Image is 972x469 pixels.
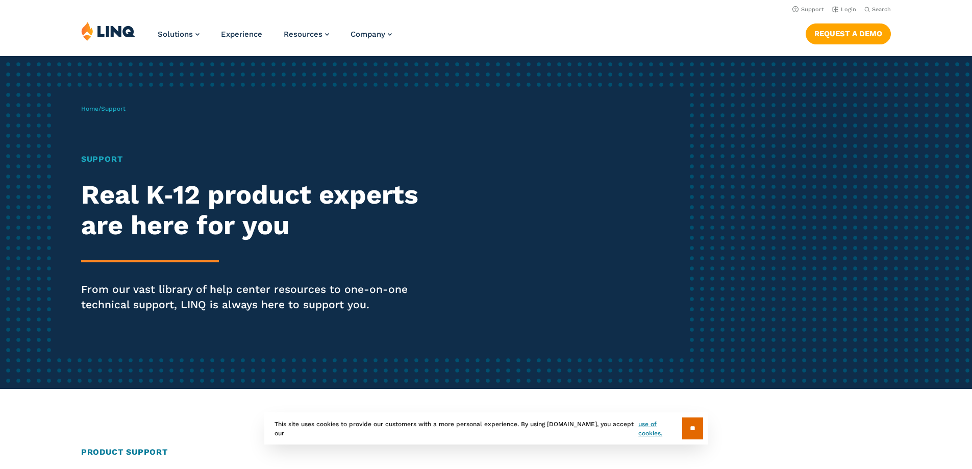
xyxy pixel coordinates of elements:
[864,6,891,13] button: Open Search Bar
[832,6,856,13] a: Login
[284,30,322,39] span: Resources
[351,30,385,39] span: Company
[221,30,262,39] a: Experience
[806,23,891,44] a: Request a Demo
[872,6,891,13] span: Search
[158,30,200,39] a: Solutions
[101,105,126,112] span: Support
[351,30,392,39] a: Company
[284,30,329,39] a: Resources
[264,412,708,445] div: This site uses cookies to provide our customers with a more personal experience. By using [DOMAIN...
[792,6,824,13] a: Support
[638,419,682,438] a: use of cookies.
[81,282,456,312] p: From our vast library of help center resources to one-on-one technical support, LINQ is always he...
[81,105,98,112] a: Home
[158,21,392,55] nav: Primary Navigation
[158,30,193,39] span: Solutions
[81,105,126,112] span: /
[81,21,135,41] img: LINQ | K‑12 Software
[81,153,456,165] h1: Support
[806,21,891,44] nav: Button Navigation
[81,180,456,241] h2: Real K‑12 product experts are here for you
